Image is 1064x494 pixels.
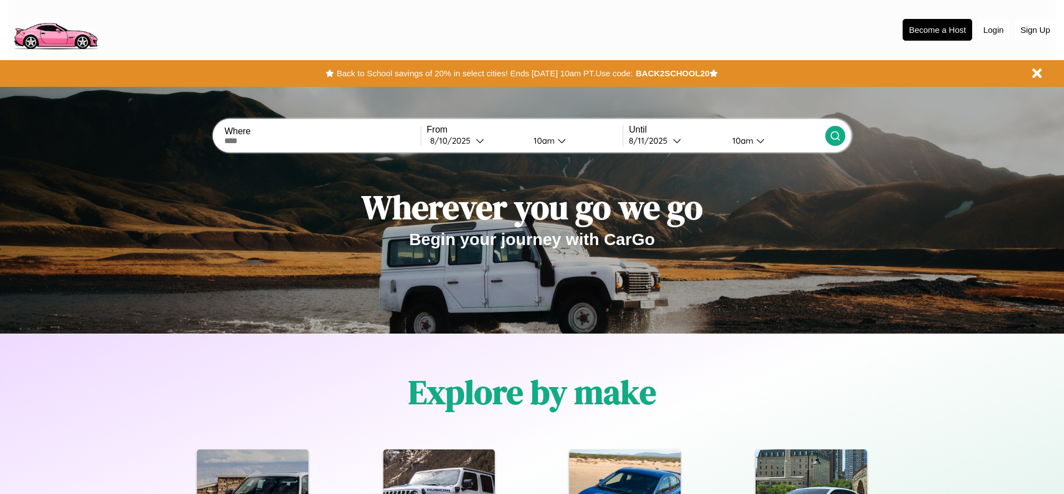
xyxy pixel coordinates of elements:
b: BACK2SCHOOL20 [636,69,710,78]
button: 8/10/2025 [427,135,525,146]
button: 10am [525,135,623,146]
h1: Explore by make [408,369,656,415]
button: Become a Host [903,19,972,41]
div: 10am [727,135,756,146]
label: From [427,125,623,135]
label: Until [629,125,825,135]
label: Where [224,126,420,136]
div: 8 / 11 / 2025 [629,135,673,146]
button: Login [978,19,1009,40]
button: Sign Up [1015,19,1056,40]
button: Back to School savings of 20% in select cities! Ends [DATE] 10am PT.Use code: [334,66,636,81]
div: 10am [528,135,558,146]
div: 8 / 10 / 2025 [430,135,476,146]
img: logo [8,6,102,52]
button: 10am [723,135,825,146]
